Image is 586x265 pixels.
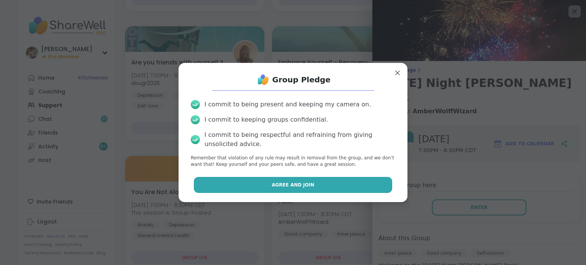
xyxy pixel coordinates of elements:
[194,177,393,193] button: Agree and Join
[272,181,314,188] span: Agree and Join
[256,72,271,87] img: ShareWell Logo
[191,155,395,168] p: Remember that violation of any rule may result in removal from the group, and we don’t want that!...
[204,130,395,149] div: I commit to being respectful and refraining from giving unsolicited advice.
[272,74,331,85] h1: Group Pledge
[204,115,328,124] div: I commit to keeping groups confidential.
[204,100,371,109] div: I commit to being present and keeping my camera on.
